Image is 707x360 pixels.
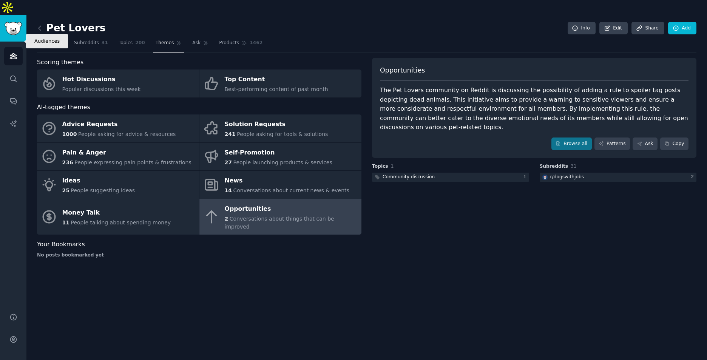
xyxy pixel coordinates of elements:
div: r/ dogswithjobs [550,174,584,181]
div: Hot Discussions [62,74,141,86]
a: Advice Requests1000People asking for advice & resources [37,114,199,142]
span: Subreddits [74,40,99,46]
span: Best-performing content of past month [225,86,328,92]
a: Money Talk11People talking about spending money [37,199,199,235]
div: No posts bookmarked yet [37,252,361,259]
img: dogswithjobs [542,175,548,180]
span: Scoring themes [37,58,83,67]
a: Add [668,22,696,35]
span: 27 [225,159,232,165]
span: 1 [391,164,394,169]
a: Top ContentBest-performing content of past month [199,70,361,97]
span: 31 [102,40,108,46]
a: Edit [599,22,628,35]
span: Themes [156,40,174,46]
h2: Pet Lovers [37,22,105,34]
a: Community discussion1 [372,173,529,182]
a: Share [631,22,664,35]
div: 2 [691,174,696,181]
a: Products1462 [216,37,265,53]
div: Opportunities [225,203,358,215]
span: People suggesting ideas [71,187,135,193]
span: 1000 [62,131,77,137]
span: Your Bookmarks [37,240,85,249]
div: Advice Requests [62,119,176,131]
a: Ideas25People suggesting ideas [37,171,199,199]
a: Opportunities2Conversations about things that can be improved [199,199,361,235]
span: 14 [225,187,232,193]
span: 236 [62,159,73,165]
div: 1 [523,174,529,181]
span: 1462 [250,40,262,46]
a: Self-Promotion27People launching products & services [199,143,361,171]
span: Search [40,40,56,46]
span: 25 [62,187,69,193]
a: Search [37,37,66,53]
span: 2 [225,216,228,222]
span: Opportunities [380,66,425,75]
span: Subreddits [540,163,568,170]
span: 31 [571,164,577,169]
span: Conversations about current news & events [233,187,349,193]
a: Subreddits31 [71,37,111,53]
span: 200 [135,40,145,46]
a: Topics200 [116,37,148,53]
span: Conversations about things that can be improved [225,216,334,230]
div: Ideas [62,175,135,187]
span: People launching products & services [233,159,332,165]
a: News14Conversations about current news & events [199,171,361,199]
div: Community discussion [383,174,435,181]
span: People asking for advice & resources [78,131,176,137]
div: The Pet Lovers community on Reddit is discussing the possibility of adding a rule to spoiler tag ... [380,86,688,132]
span: People asking for tools & solutions [237,131,328,137]
span: 241 [225,131,236,137]
div: News [225,175,349,187]
a: Browse all [551,138,592,150]
img: GummySearch logo [5,22,22,35]
div: Self-Promotion [225,147,332,159]
a: Themes [153,37,185,53]
span: Topics [119,40,133,46]
button: Copy [660,138,688,150]
a: Pain & Anger236People expressing pain points & frustrations [37,143,199,171]
a: Ask [633,138,658,150]
a: Solution Requests241People asking for tools & solutions [199,114,361,142]
span: Products [219,40,239,46]
span: Ask [192,40,201,46]
a: dogswithjobsr/dogswithjobs2 [540,173,697,182]
a: Ask [190,37,211,53]
span: AI-tagged themes [37,103,90,112]
a: Hot DiscussionsPopular discussions this week [37,70,199,97]
div: Money Talk [62,207,171,219]
div: Top Content [225,74,328,86]
a: Patterns [594,138,630,150]
span: 11 [62,219,69,226]
div: Pain & Anger [62,147,191,159]
a: Info [568,22,596,35]
div: Solution Requests [225,119,328,131]
span: Topics [372,163,388,170]
span: People expressing pain points & frustrations [74,159,191,165]
span: People talking about spending money [71,219,171,226]
span: Popular discussions this week [62,86,141,92]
